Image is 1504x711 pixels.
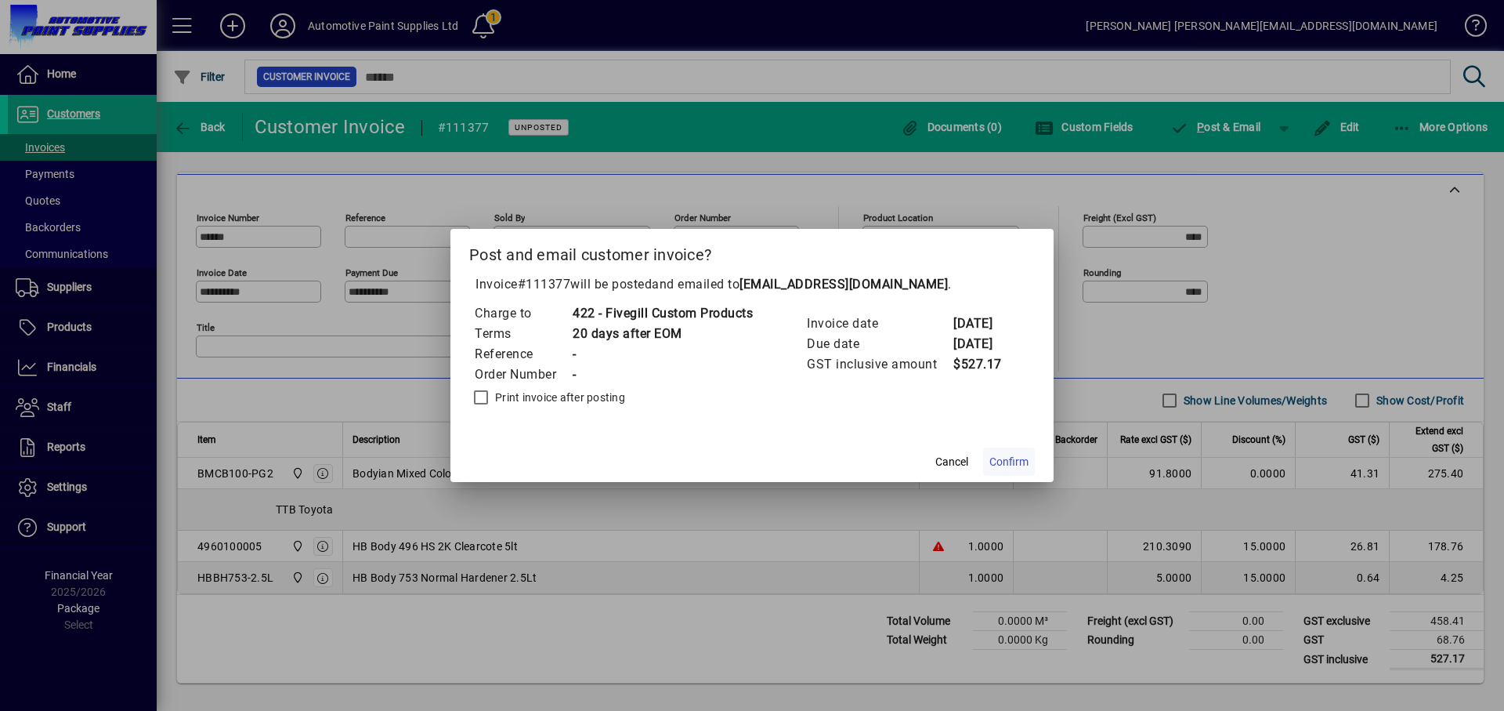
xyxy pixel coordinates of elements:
td: GST inclusive amount [806,354,953,375]
label: Print invoice after posting [492,390,625,405]
button: Confirm [983,448,1035,476]
td: $527.17 [953,354,1015,375]
td: Charge to [474,303,572,324]
td: 422 - Fivegill Custom Products [572,303,753,324]
td: [DATE] [953,314,1015,334]
td: [DATE] [953,334,1015,354]
td: - [572,365,753,385]
b: [EMAIL_ADDRESS][DOMAIN_NAME] [739,277,948,292]
td: - [572,344,753,365]
h2: Post and email customer invoice? [450,229,1054,274]
button: Cancel [927,448,977,476]
span: #111377 [518,277,571,292]
span: Confirm [989,454,1029,470]
td: Reference [474,344,572,365]
span: Cancel [935,454,968,470]
span: and emailed to [652,277,948,292]
td: Due date [806,334,953,354]
td: Terms [474,324,572,344]
p: Invoice will be posted . [469,275,1035,294]
td: Invoice date [806,314,953,334]
td: 20 days after EOM [572,324,753,344]
td: Order Number [474,365,572,385]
